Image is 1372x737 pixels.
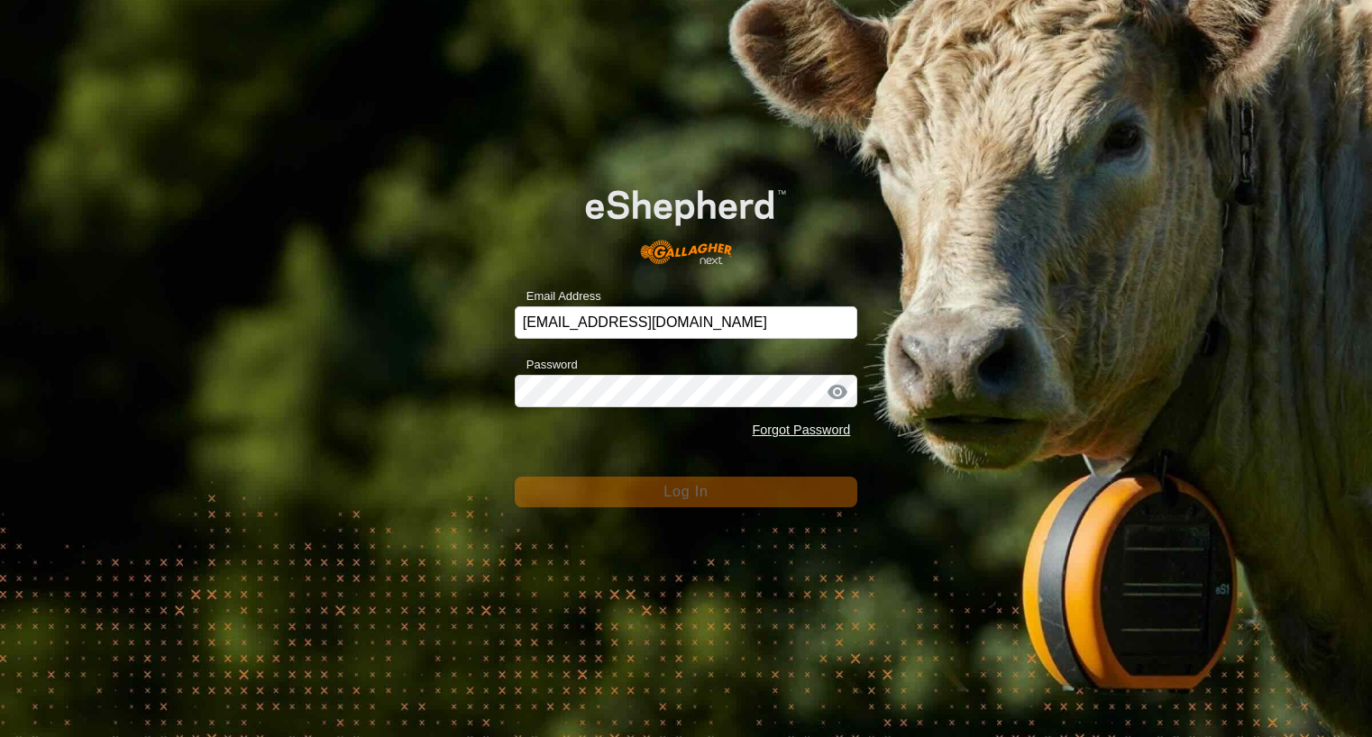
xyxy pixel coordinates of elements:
label: Password [515,356,578,374]
a: Forgot Password [752,423,850,437]
label: Email Address [515,287,601,305]
button: Log In [515,477,858,507]
img: E-shepherd Logo [549,161,823,278]
input: Email Address [515,306,858,339]
span: Log In [663,484,708,499]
